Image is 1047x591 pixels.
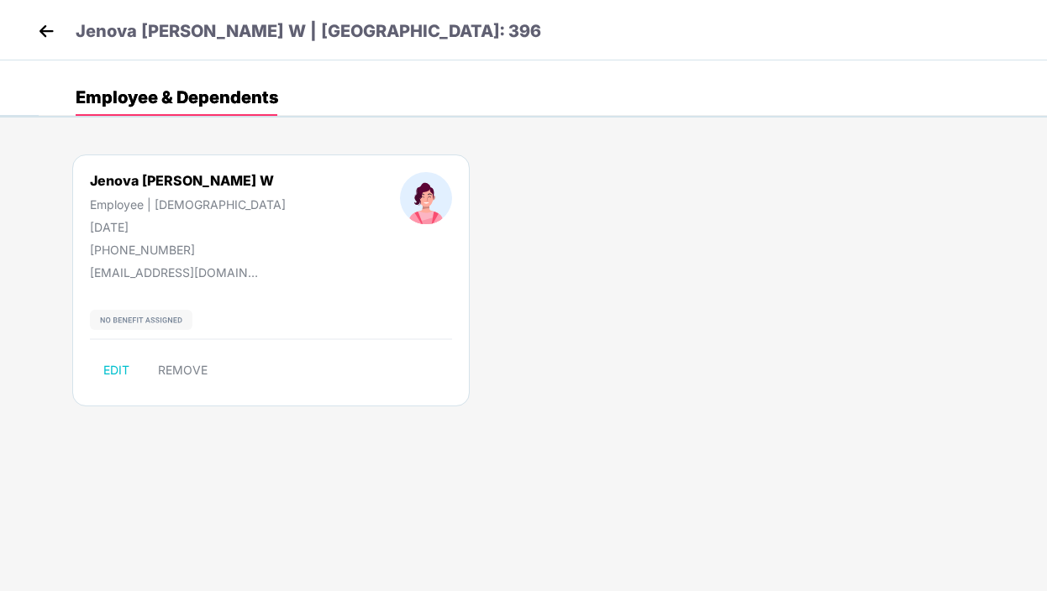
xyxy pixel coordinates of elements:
[90,197,286,212] div: Employee | [DEMOGRAPHIC_DATA]
[90,220,286,234] div: [DATE]
[90,243,286,257] div: [PHONE_NUMBER]
[90,357,143,384] button: EDIT
[34,18,59,44] img: back
[90,265,258,280] div: [EMAIL_ADDRESS][DOMAIN_NAME]
[76,18,541,44] p: Jenova [PERSON_NAME] W | [GEOGRAPHIC_DATA]: 396
[90,172,286,189] div: Jenova [PERSON_NAME] W
[400,172,452,224] img: profileImage
[76,89,278,106] div: Employee & Dependents
[103,363,129,377] span: EDIT
[90,310,192,330] img: svg+xml;base64,PHN2ZyB4bWxucz0iaHR0cDovL3d3dy53My5vcmcvMjAwMC9zdmciIHdpZHRoPSIxMjIiIGhlaWdodD0iMj...
[145,357,221,384] button: REMOVE
[158,363,208,377] span: REMOVE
